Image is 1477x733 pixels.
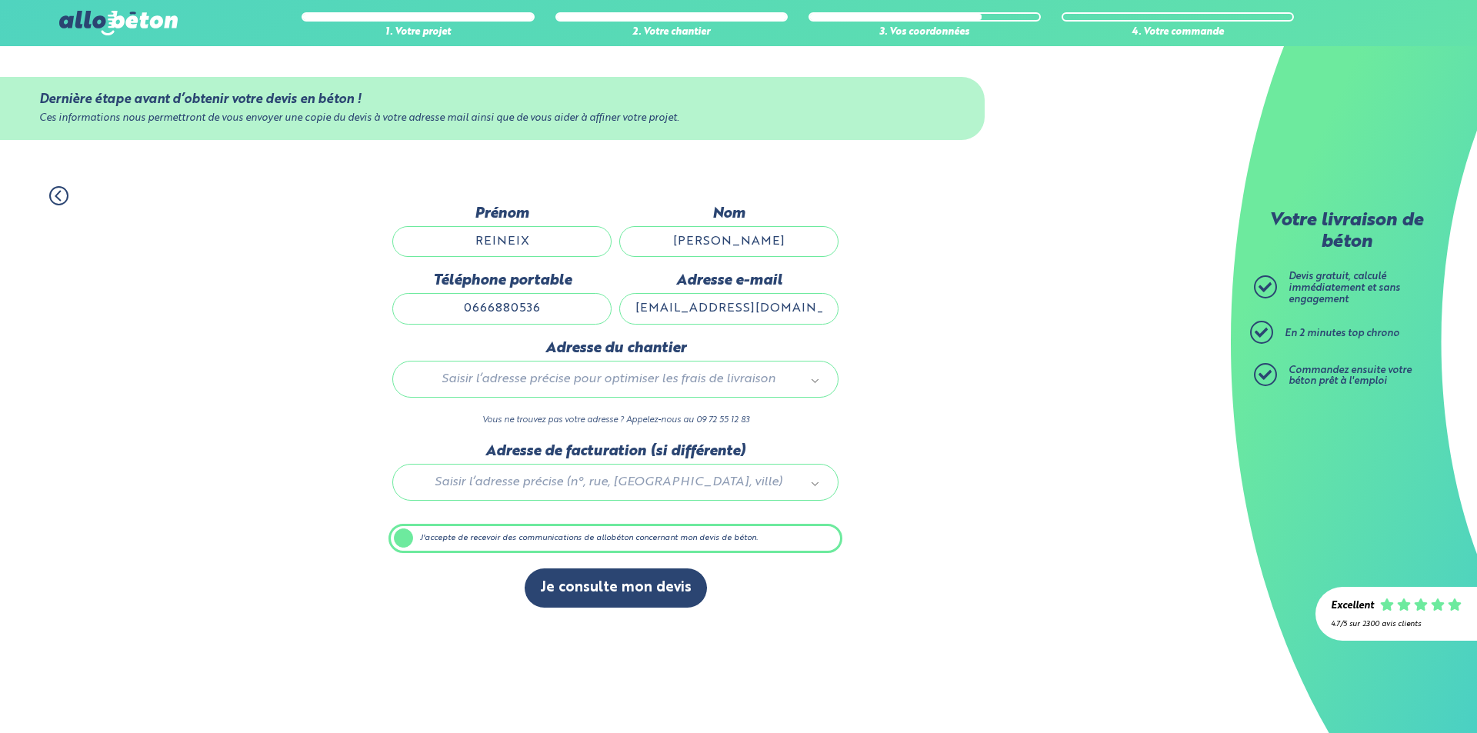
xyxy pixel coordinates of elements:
div: 2. Votre chantier [555,27,788,38]
span: Saisir l’adresse précise pour optimiser les frais de livraison [415,369,802,389]
iframe: Help widget launcher [1340,673,1460,716]
label: Adresse du chantier [392,340,839,357]
label: Nom [619,205,839,222]
input: Quel est votre nom de famille ? [619,226,839,257]
input: ex : 0642930817 [392,293,612,324]
label: Prénom [392,205,612,222]
div: 1. Votre projet [302,27,534,38]
div: Dernière étape avant d’obtenir votre devis en béton ! [39,92,945,107]
div: Ces informations nous permettront de vous envoyer une copie du devis à votre adresse mail ainsi q... [39,113,945,125]
img: allobéton [59,11,178,35]
div: 3. Vos coordonnées [809,27,1041,38]
p: Vous ne trouvez pas votre adresse ? Appelez-nous au 09 72 55 12 83 [392,413,839,428]
input: Quel est votre prénom ? [392,226,612,257]
a: Saisir l’adresse précise pour optimiser les frais de livraison [408,369,822,389]
label: Adresse e-mail [619,272,839,289]
input: ex : contact@allobeton.fr [619,293,839,324]
label: Téléphone portable [392,272,612,289]
button: Je consulte mon devis [525,568,707,608]
label: J'accepte de recevoir des communications de allobéton concernant mon devis de béton. [388,524,842,553]
div: 4. Votre commande [1062,27,1294,38]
